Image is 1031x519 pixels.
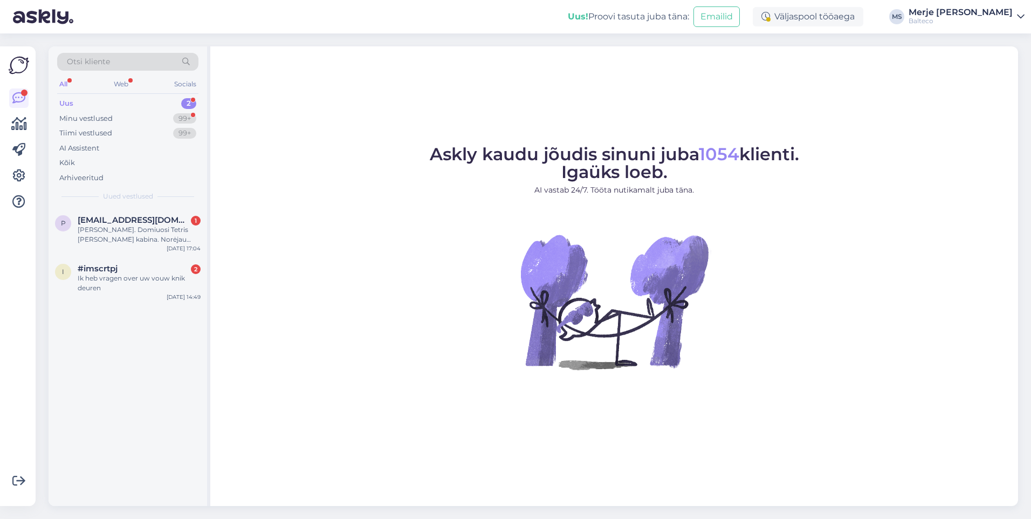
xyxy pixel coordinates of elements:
[430,144,799,182] span: Askly kaudu jõudis sinuni juba klienti. Igaüks loeb.
[889,9,904,24] div: MS
[172,77,198,91] div: Socials
[9,55,29,76] img: Askly Logo
[59,143,99,154] div: AI Assistent
[112,77,130,91] div: Web
[62,268,64,276] span: i
[517,204,711,399] img: No Chat active
[59,98,73,109] div: Uus
[693,6,740,27] button: Emailid
[59,113,113,124] div: Minu vestlused
[568,10,689,23] div: Proovi tasuta juba täna:
[699,144,739,165] span: 1054
[167,293,201,301] div: [DATE] 14:49
[59,158,75,168] div: Kõik
[78,264,118,274] span: #imscrtpj
[909,17,1013,25] div: Balteco
[61,219,66,227] span: p
[430,185,799,196] p: AI vastab 24/7. Tööta nutikamalt juba täna.
[191,264,201,274] div: 2
[78,215,190,225] span: paulius.jauga@gmail.com
[78,274,201,293] div: Ik heb vragen over uw vouw knik deuren
[57,77,70,91] div: All
[59,173,104,183] div: Arhiveeritud
[67,56,110,67] span: Otsi kliente
[167,244,201,252] div: [DATE] 17:04
[909,8,1013,17] div: Merje [PERSON_NAME]
[753,7,863,26] div: Väljaspool tööaega
[181,98,196,109] div: 2
[173,113,196,124] div: 99+
[173,128,196,139] div: 99+
[191,216,201,226] div: 1
[909,8,1025,25] a: Merje [PERSON_NAME]Balteco
[568,11,588,22] b: Uus!
[59,128,112,139] div: Tiimi vestlused
[78,225,201,244] div: [PERSON_NAME]. Domiuosi Tetris [PERSON_NAME] kabina. Norėjau pasiteirauti, ar joje yra įrengta ve...
[103,192,153,201] span: Uued vestlused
